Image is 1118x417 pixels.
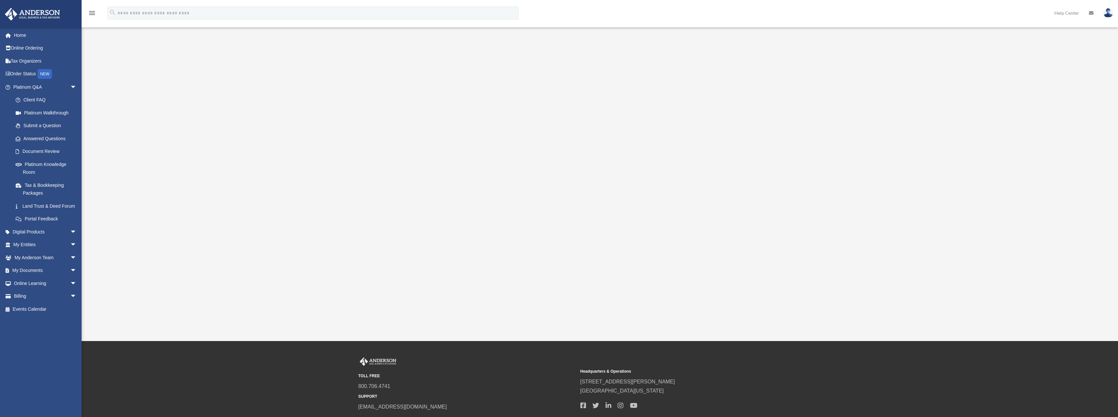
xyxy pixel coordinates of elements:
[5,67,87,81] a: Order StatusNEW
[9,213,87,226] a: Portal Feedback
[9,179,87,200] a: Tax & Bookkeeping Packages
[109,9,116,16] i: search
[5,251,87,264] a: My Anderson Teamarrow_drop_down
[5,290,87,303] a: Billingarrow_drop_down
[88,11,96,17] a: menu
[9,106,83,119] a: Platinum Walkthrough
[9,200,87,213] a: Land Trust & Deed Forum
[5,29,87,42] a: Home
[580,368,798,375] small: Headquarters & Operations
[358,357,398,366] img: Anderson Advisors Platinum Portal
[423,64,775,260] iframe: <span data-mce-type="bookmark" style="display: inline-block; width: 0px; overflow: hidden; line-h...
[70,277,83,290] span: arrow_drop_down
[5,264,87,277] a: My Documentsarrow_drop_down
[38,69,52,79] div: NEW
[9,94,87,107] a: Client FAQ
[70,225,83,239] span: arrow_drop_down
[3,8,62,21] img: Anderson Advisors Platinum Portal
[70,264,83,277] span: arrow_drop_down
[5,277,87,290] a: Online Learningarrow_drop_down
[358,393,576,400] small: SUPPORT
[5,238,87,251] a: My Entitiesarrow_drop_down
[70,238,83,252] span: arrow_drop_down
[9,132,87,145] a: Answered Questions
[5,303,87,316] a: Events Calendar
[9,158,87,179] a: Platinum Knowledge Room
[5,225,87,238] a: Digital Productsarrow_drop_down
[358,373,576,380] small: TOLL FREE
[9,119,87,132] a: Submit a Question
[70,81,83,94] span: arrow_drop_down
[580,379,675,384] a: [STREET_ADDRESS][PERSON_NAME]
[88,9,96,17] i: menu
[5,81,87,94] a: Platinum Q&Aarrow_drop_down
[1103,8,1113,18] img: User Pic
[580,388,664,394] a: [GEOGRAPHIC_DATA][US_STATE]
[5,54,87,67] a: Tax Organizers
[358,383,390,389] a: 800.706.4741
[358,404,447,410] a: [EMAIL_ADDRESS][DOMAIN_NAME]
[9,145,87,158] a: Document Review
[70,251,83,264] span: arrow_drop_down
[70,290,83,303] span: arrow_drop_down
[5,42,87,55] a: Online Ordering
